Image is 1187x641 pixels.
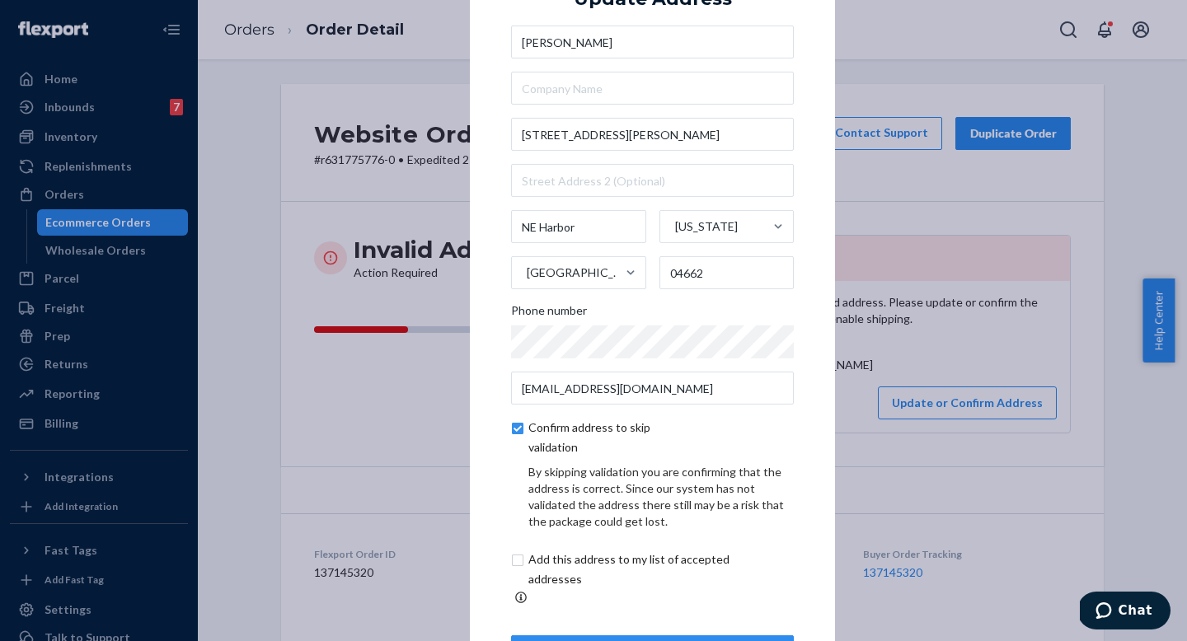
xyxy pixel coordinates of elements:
input: Street Address [511,118,794,151]
input: City [511,210,646,243]
div: By skipping validation you are confirming that the address is correct. Since our system has not v... [528,464,794,530]
div: [GEOGRAPHIC_DATA] [527,264,624,281]
input: [US_STATE] [673,210,675,243]
input: Email (Only Required for International) [511,372,794,405]
input: First & Last Name [511,26,794,58]
iframe: Opens a widget where you can chat to one of our agents [1080,592,1171,633]
input: ZIP Code [659,256,795,289]
input: Street Address 2 (Optional) [511,164,794,197]
input: [GEOGRAPHIC_DATA] [525,256,527,289]
div: [US_STATE] [675,218,738,235]
input: Company Name [511,72,794,105]
span: Phone number [511,302,587,325]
